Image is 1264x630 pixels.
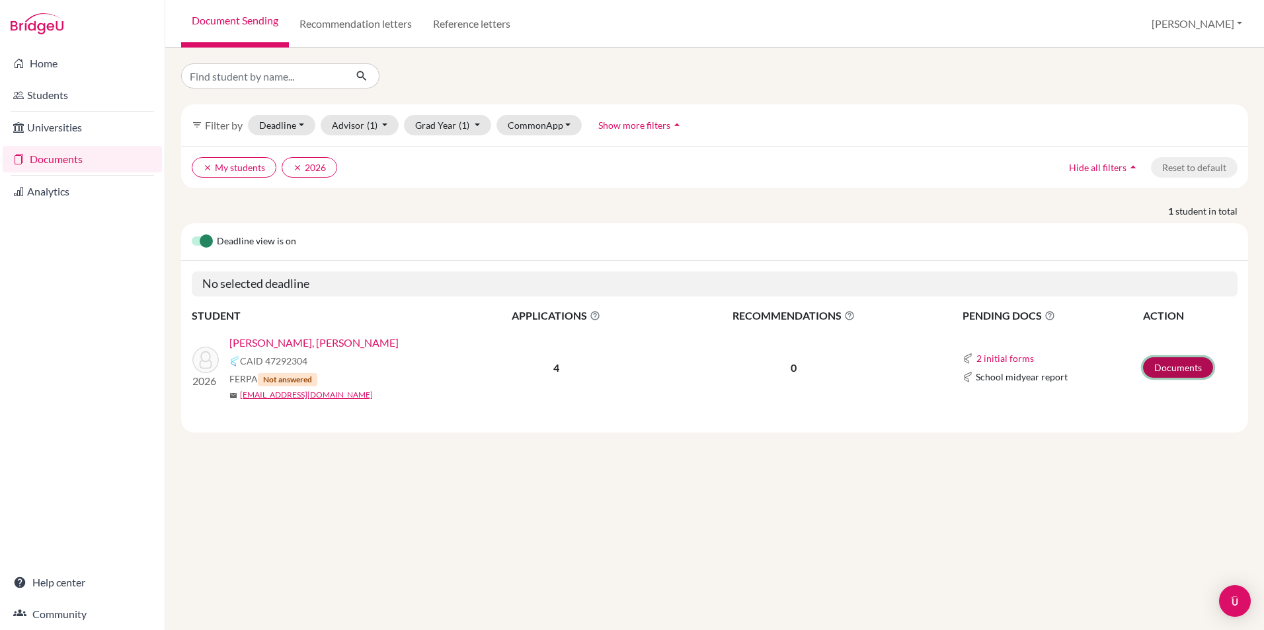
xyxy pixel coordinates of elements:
[1143,357,1213,378] a: Documents
[229,335,399,351] a: [PERSON_NAME], [PERSON_NAME]
[976,351,1035,366] button: 2 initial forms
[3,569,162,596] a: Help center
[3,82,162,108] a: Students
[192,347,219,373] img: Nadgir, Tanvi Devaprasad
[459,120,469,131] span: (1)
[587,115,695,135] button: Show more filtersarrow_drop_up
[963,308,1142,324] span: PENDING DOCS
[656,308,930,324] span: RECOMMENDATIONS
[1142,307,1238,324] th: ACTION
[3,50,162,77] a: Home
[457,308,655,324] span: APPLICATIONS
[976,370,1068,384] span: School midyear report
[1168,204,1175,218] strong: 1
[656,360,930,376] p: 0
[203,163,212,172] i: clear
[192,307,456,324] th: STUDENT
[205,119,243,131] span: Filter by
[282,157,337,178] button: clear2026
[1219,585,1251,617] div: Open Intercom Messenger
[963,353,973,364] img: Common App logo
[1151,157,1238,178] button: Reset to default
[404,115,491,135] button: Grad Year(1)
[11,13,63,34] img: Bridge-U
[670,118,684,131] i: arrow_drop_up
[240,389,373,401] a: [EMAIL_ADDRESS][DOMAIN_NAME]
[192,157,276,178] button: clearMy students
[3,146,162,172] a: Documents
[553,361,559,374] b: 4
[192,373,219,389] p: 2026
[1146,11,1248,36] button: [PERSON_NAME]
[496,115,582,135] button: CommonApp
[258,373,317,386] span: Not answered
[1175,204,1248,218] span: student in total
[229,356,240,367] img: Common App logo
[3,601,162,627] a: Community
[293,163,302,172] i: clear
[321,115,399,135] button: Advisor(1)
[1126,160,1140,174] i: arrow_drop_up
[192,120,202,130] i: filter_list
[1058,157,1151,178] button: Hide all filtersarrow_drop_up
[1069,162,1126,173] span: Hide all filters
[598,120,670,131] span: Show more filters
[192,271,1238,297] h5: No selected deadline
[229,372,317,386] span: FERPA
[3,178,162,205] a: Analytics
[181,63,345,88] input: Find student by name...
[217,234,296,250] span: Deadline view is on
[963,372,973,382] img: Common App logo
[248,115,315,135] button: Deadline
[229,392,237,400] span: mail
[3,114,162,141] a: Universities
[240,354,307,368] span: CAID 47292304
[367,120,377,131] span: (1)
